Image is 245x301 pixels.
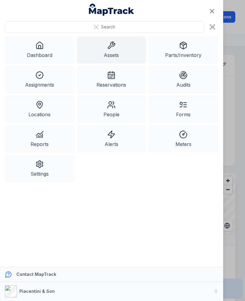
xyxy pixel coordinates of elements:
a: Assignments [5,66,74,93]
a: Assets [77,36,146,64]
a: Reports [5,125,74,153]
a: People [77,96,146,123]
strong: Contact MapTrack [16,272,56,277]
a: Meters [149,125,218,153]
span: Search [101,24,115,30]
a: Dashboard [5,36,74,64]
a: Alerts [77,125,146,153]
a: Forms [149,96,218,123]
button: Search [5,21,204,33]
a: Settings [5,155,74,182]
a: MapTrack [89,4,134,16]
a: Reservations [77,66,146,93]
a: Audits [149,66,218,93]
button: Close navigation [206,5,218,18]
strong: Piacentini & Son [19,289,55,294]
a: Parts/Inventory [149,36,218,64]
a: Locations [5,96,74,123]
